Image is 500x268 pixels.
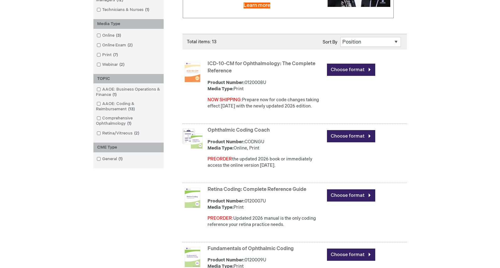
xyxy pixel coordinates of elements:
img: Retina Coding: Complete Reference Guide [182,188,203,208]
a: ICD-10-CM for Ophthalmology: The Complete Reference [208,61,315,74]
label: Sort By [323,39,337,45]
strong: Media Type: [208,145,234,151]
span: 3 [114,33,123,38]
div: TOPIC [93,74,164,84]
font: NOW SHIPPING: [208,97,242,102]
span: 13 [127,107,136,112]
a: Online Exam2 [95,42,135,48]
div: CODNGU Online, Print [208,139,324,151]
strong: Product Number: [208,139,245,145]
img: Ophthalmic Coding Coach [182,129,203,149]
span: 2 [126,43,134,48]
a: AAOE: Business Operations & Finance1 [95,87,162,98]
a: Choose format [327,249,375,261]
strong: Product Number: [208,198,245,204]
strong: Media Type: [208,205,234,210]
p: the updated 2026 book or immediately access the online version [DATE]. [208,156,324,169]
font: PREORDER: [208,216,233,221]
span: Total items: 13 [187,39,217,45]
span: 2 [133,131,141,136]
span: PREORDER [208,156,232,162]
strong: Media Type: [208,86,234,92]
a: Choose format [327,130,375,142]
strong: Product Number: [208,257,245,263]
p: Updated 2026 manual is the only coding reference your retina practice needs. [208,215,324,228]
a: Online3 [95,33,124,39]
a: Learn more [244,3,270,8]
a: Technicians & Nurses1 [95,7,152,13]
span: 1 [126,121,133,126]
a: Comprehensive Ophthalmology1 [95,115,162,127]
img: ICD-10-CM for Ophthalmology: The Complete Reference [182,62,203,82]
a: Fundamentals of Ophthalmic Coding [208,246,294,252]
strong: Product Number: [208,80,245,85]
div: 0120008U Print [208,80,324,92]
div: Media Type [93,19,164,29]
span: 2 [118,62,126,67]
div: Prepare now for code changes taking effect [DATE] with the newly updated 2026 edition. [208,97,324,109]
span: 1 [117,156,124,161]
a: Print7 [95,52,120,58]
div: CME Type [93,143,164,152]
a: Choose format [327,189,375,202]
span: 1 [111,92,118,97]
a: AAOE: Coding & Reimbursement13 [95,101,162,112]
a: Retina Coding: Complete Reference Guide [208,187,306,192]
a: General1 [95,156,125,162]
a: Ophthalmic Coding Coach [208,127,270,133]
span: 7 [112,52,119,57]
a: Choose format [327,64,375,76]
span: 1 [144,7,151,12]
div: 0120007U Print [208,198,324,211]
a: Retina/Vitreous2 [95,130,142,136]
img: Fundamentals of Ophthalmic Coding [182,247,203,267]
a: Webinar2 [95,62,127,68]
